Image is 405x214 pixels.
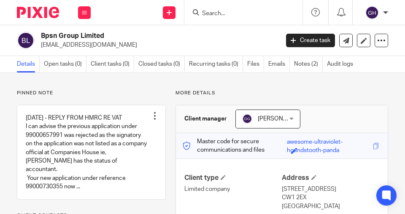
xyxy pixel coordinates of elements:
[282,174,379,182] h4: Address
[17,90,166,96] p: Pinned note
[41,41,273,49] p: [EMAIL_ADDRESS][DOMAIN_NAME]
[184,115,227,123] h3: Client manager
[184,174,282,182] h4: Client type
[201,10,277,18] input: Search
[17,7,59,18] img: Pixie
[282,185,379,193] p: [STREET_ADDRESS]
[247,56,264,72] a: Files
[327,56,357,72] a: Audit logs
[17,56,40,72] a: Details
[282,202,379,211] p: [GEOGRAPHIC_DATA]
[17,32,35,49] img: svg%3E
[182,137,287,155] p: Master code for secure communications and files
[41,32,227,40] h2: Bpsn Group Limited
[242,114,252,124] img: svg%3E
[189,56,243,72] a: Recurring tasks (0)
[184,185,282,193] p: Limited company
[365,6,379,19] img: svg%3E
[287,138,371,147] div: awesome-ultraviolet-houndstooth-panda
[258,116,304,122] span: [PERSON_NAME]
[268,56,290,72] a: Emails
[138,56,185,72] a: Closed tasks (0)
[91,56,134,72] a: Client tasks (0)
[282,193,379,202] p: CW1 2EX
[294,56,323,72] a: Notes (2)
[175,90,388,96] p: More details
[44,56,86,72] a: Open tasks (0)
[286,34,335,47] a: Create task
